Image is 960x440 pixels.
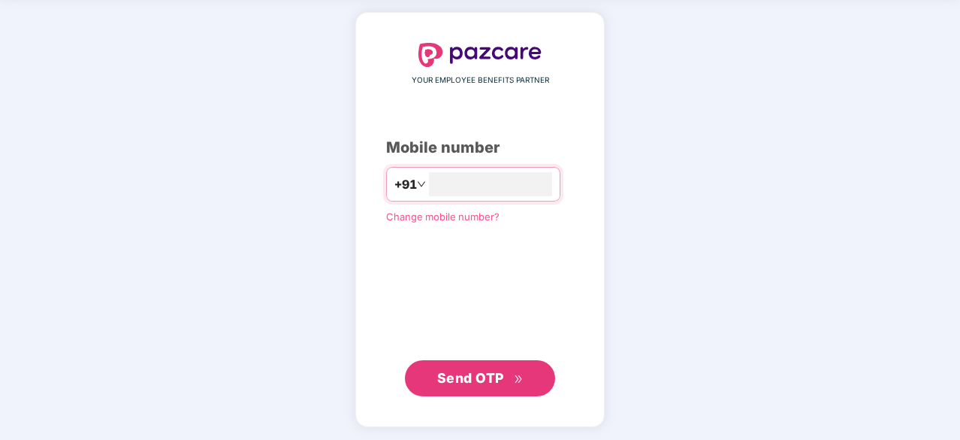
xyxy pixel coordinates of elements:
[386,211,500,223] a: Change mobile number?
[412,74,549,86] span: YOUR EMPLOYEE BENEFITS PARTNER
[514,375,524,384] span: double-right
[394,175,417,194] span: +91
[417,180,426,189] span: down
[386,136,574,159] div: Mobile number
[418,43,542,67] img: logo
[405,360,555,396] button: Send OTPdouble-right
[437,370,504,386] span: Send OTP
